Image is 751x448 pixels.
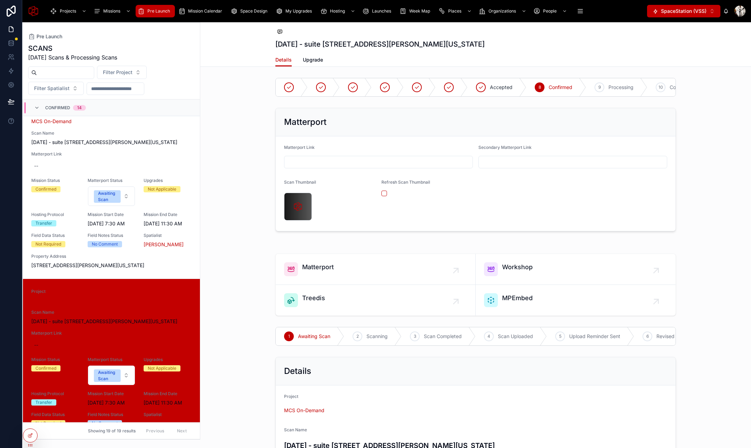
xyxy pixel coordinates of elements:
[284,145,315,150] span: Matterport Link
[103,8,120,14] span: Missions
[502,262,533,272] span: Workshop
[31,297,72,304] a: MCS On-Demand
[35,186,56,192] div: Confirmed
[35,220,52,226] div: Transfer
[228,5,272,17] a: Space Design
[414,334,416,339] span: 3
[366,333,388,340] span: Scanning
[424,333,462,340] span: Scan Completed
[360,5,396,17] a: Launches
[276,285,476,315] a: Treedis
[298,333,330,340] span: Awaiting Scan
[144,412,192,417] span: Spatialist
[23,99,200,279] a: ProjectMCS On-DemandScan Name[DATE] - suite [STREET_ADDRESS][PERSON_NAME][US_STATE]Matterport Lin...
[35,241,61,247] div: Not Required
[45,3,647,19] div: scrollable content
[28,53,117,62] span: [DATE] Scans & Processing Scans
[372,8,391,14] span: Launches
[487,334,490,339] span: 4
[144,420,184,427] a: [PERSON_NAME]
[381,179,430,185] span: Refresh Scan Thumbnail
[330,8,345,14] span: Hosting
[284,117,326,128] h2: Matterport
[144,178,192,183] span: Upgrades
[31,318,192,325] span: [DATE] - suite [STREET_ADDRESS][PERSON_NAME][US_STATE]
[31,391,79,397] span: Hosting Protocol
[28,82,84,95] button: Select Button
[28,33,62,40] a: Pre Launch
[31,262,192,269] span: [STREET_ADDRESS][PERSON_NAME][US_STATE]
[608,84,633,91] span: Processing
[478,145,532,150] span: Secondary Matterport Link
[88,220,136,227] span: [DATE] 7:30 AM
[144,241,184,248] a: [PERSON_NAME]
[397,5,435,17] a: Week Map
[88,391,136,397] span: Mission Start Date
[409,8,430,14] span: Week Map
[31,130,192,136] span: Scan Name
[147,8,170,14] span: Pre Launch
[284,394,298,399] span: Project
[531,5,571,17] a: People
[284,366,311,377] h2: Details
[188,8,222,14] span: Mission Calendar
[91,5,134,17] a: Missions
[549,84,572,91] span: Confirmed
[598,85,601,90] span: 9
[31,412,79,417] span: Field Data Status
[476,285,676,315] a: MPEmbed
[28,43,117,53] h1: SCANS
[136,5,175,17] a: Pre Launch
[77,105,82,111] div: 14
[656,333,710,340] span: Revised Model Needed
[240,8,267,14] span: Space Design
[92,420,118,426] div: No Comment
[436,5,475,17] a: Places
[88,412,136,417] span: Field Notes Status
[647,5,720,17] button: Select Button
[144,212,192,217] span: Mission End Date
[275,56,292,63] span: Details
[31,254,192,259] span: Property Address
[34,162,38,169] div: --
[92,241,118,247] div: No Comment
[176,5,227,17] a: Mission Calendar
[302,293,325,303] span: Treedis
[303,56,323,63] span: Upgrade
[97,66,147,79] button: Select Button
[35,399,52,406] div: Transfer
[288,334,290,339] span: 1
[103,69,132,76] span: Filter Project
[88,233,136,238] span: Field Notes Status
[559,334,562,339] span: 5
[543,8,557,14] span: People
[31,139,192,146] span: [DATE] - suite [STREET_ADDRESS][PERSON_NAME][US_STATE]
[28,6,39,17] img: App logo
[661,8,706,15] span: SpaceStation (VSS)
[476,254,676,285] a: Workshop
[35,420,61,426] div: Not Required
[31,357,79,362] span: Mission Status
[498,333,533,340] span: Scan Uploaded
[31,289,192,294] span: Project
[659,85,663,90] span: 10
[274,5,317,17] a: My Upgrades
[60,8,76,14] span: Projects
[48,5,90,17] a: Projects
[144,391,192,397] span: Mission End Date
[37,33,62,40] span: Pre Launch
[31,151,192,157] span: Matterport Link
[284,179,316,185] span: Scan Thumbnail
[35,365,56,371] div: Confirmed
[148,186,176,192] div: Not Applicable
[285,8,312,14] span: My Upgrades
[31,118,72,125] a: MCS On-Demand
[284,407,324,414] a: MCS On-Demand
[318,5,359,17] a: Hosting
[670,84,695,91] span: Completed
[275,39,485,49] h1: [DATE] - suite [STREET_ADDRESS][PERSON_NAME][US_STATE]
